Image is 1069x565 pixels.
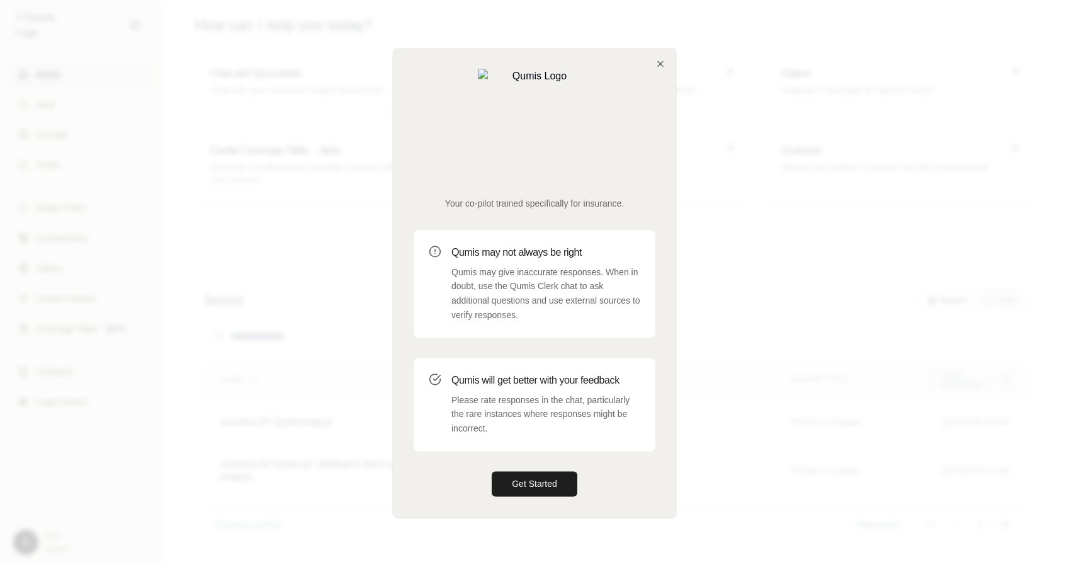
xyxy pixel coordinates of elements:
img: Qumis Logo [478,69,591,182]
button: Get Started [492,471,577,496]
p: Please rate responses in the chat, particularly the rare instances where responses might be incor... [451,393,640,436]
h3: Qumis may not always be right [451,245,640,260]
h3: Qumis will get better with your feedback [451,373,640,388]
p: Qumis may give inaccurate responses. When in doubt, use the Qumis Clerk chat to ask additional qu... [451,265,640,322]
p: Your co-pilot trained specifically for insurance. [414,197,655,210]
